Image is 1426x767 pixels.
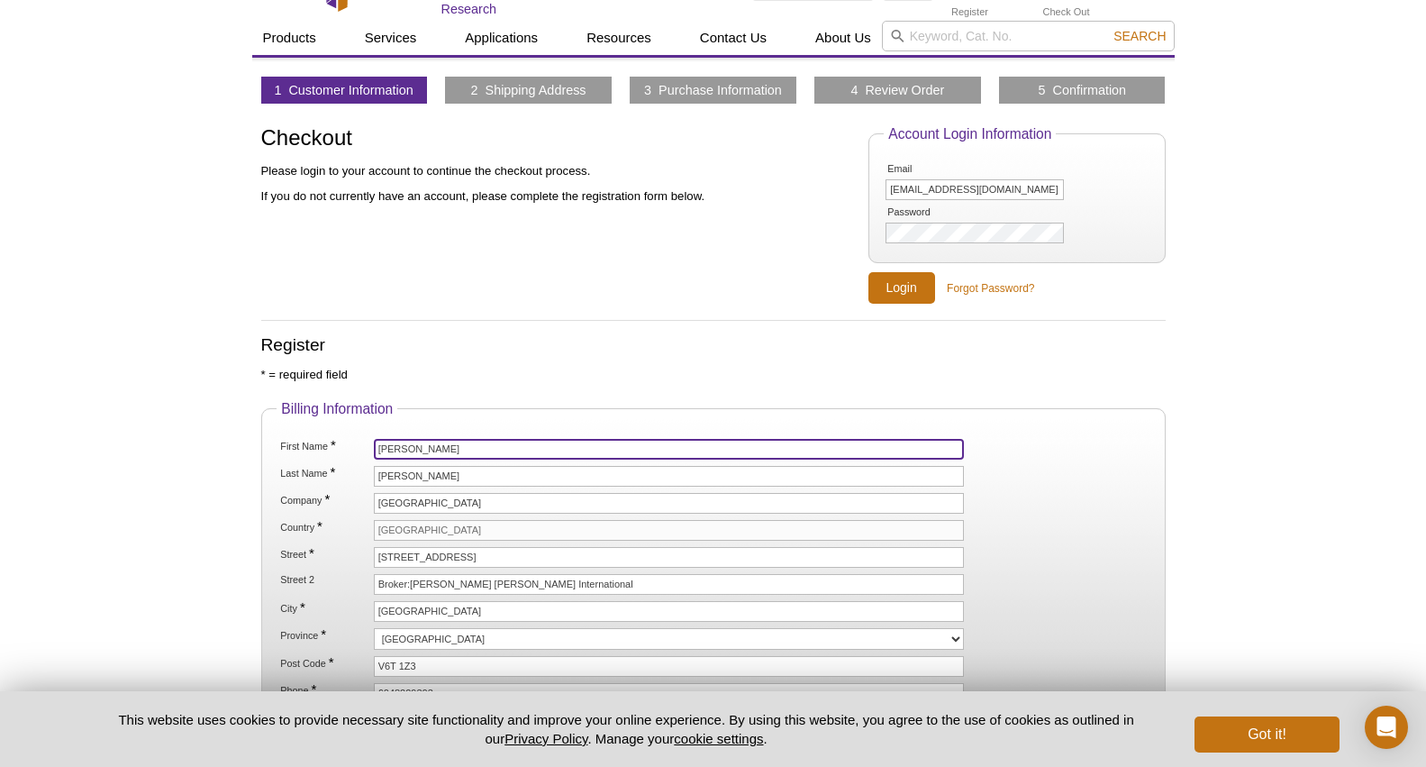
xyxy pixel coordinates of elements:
a: 3 Purchase Information [644,82,782,98]
a: 2 Shipping Address [471,82,586,98]
a: About Us [804,21,882,55]
legend: Account Login Information [884,126,1056,142]
a: Applications [454,21,549,55]
legend: Billing Information [277,401,397,417]
label: Phone [278,683,370,697]
label: Last Name [278,466,370,479]
a: Privacy Policy [504,731,587,746]
label: Email [886,163,977,175]
label: Post Code [278,656,370,670]
a: 5 Confirmation [1039,82,1127,98]
a: Products [252,21,327,55]
label: Country [278,520,370,534]
input: Login [868,272,935,304]
span: Search [1113,29,1166,43]
label: Province [278,628,370,642]
label: Street 2 [278,574,370,586]
p: * = required field [261,367,1166,383]
a: 1 Customer Information [274,82,413,98]
button: cookie settings [674,731,763,746]
label: Street [278,547,370,561]
div: Open Intercom Messenger [1365,706,1408,749]
label: First Name [278,439,370,452]
button: Got it! [1194,717,1339,753]
button: Search [1108,28,1171,44]
p: Please login to your account to continue the checkout process. [261,163,850,179]
p: This website uses cookies to provide necessary site functionality and improve your online experie... [87,710,1166,748]
a: Register [951,5,988,18]
h1: Checkout [261,126,850,152]
a: Resources [576,21,662,55]
p: If you do not currently have an account, please complete the registration form below. [261,188,850,205]
a: Services [354,21,428,55]
a: Forgot Password? [947,280,1034,297]
h2: Register [261,337,1166,353]
label: Password [886,206,977,218]
input: Keyword, Cat. No. [882,21,1175,51]
label: Company [278,493,370,507]
a: Check Out [1042,5,1089,18]
a: Contact Us [689,21,777,55]
label: City [278,601,370,615]
a: 4 Review Order [850,82,944,98]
